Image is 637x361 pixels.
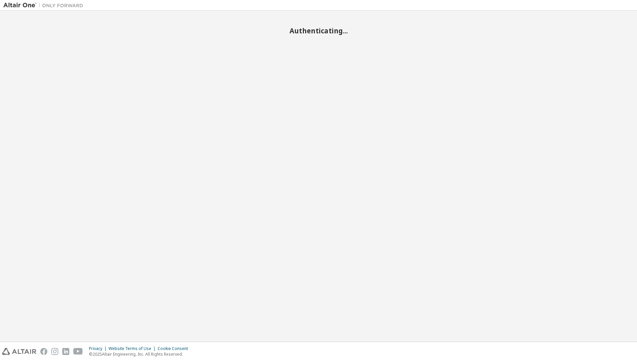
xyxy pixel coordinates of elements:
p: © 2025 Altair Engineering, Inc. All Rights Reserved. [89,351,192,357]
img: facebook.svg [40,348,47,355]
div: Cookie Consent [158,346,192,351]
div: Website Terms of Use [109,346,158,351]
img: altair_logo.svg [2,348,36,355]
img: instagram.svg [51,348,58,355]
div: Privacy [89,346,109,351]
h2: Authenticating... [3,26,634,35]
img: Altair One [3,2,87,9]
img: youtube.svg [73,348,83,355]
img: linkedin.svg [62,348,69,355]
